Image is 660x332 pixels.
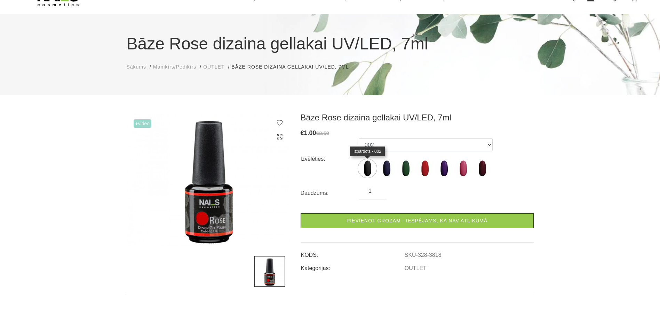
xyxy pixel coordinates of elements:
div: Izvēlēties: [301,153,359,165]
span: +Video [134,119,152,128]
a: Sākums [127,63,146,71]
span: 1.00 [304,129,316,136]
img: ... [435,160,453,177]
a: OUTLET [405,265,427,271]
label: Nav atlikumā [474,160,491,177]
a: OUTLET [203,63,224,71]
span: € [301,129,304,136]
label: Nav atlikumā [359,160,376,177]
span: Sākums [127,64,146,70]
h1: Bāze Rose dizaina gellakai UV/LED, 7ml [127,31,534,56]
img: ... [254,256,285,287]
span: OUTLET [203,64,224,70]
label: Nav atlikumā [416,160,434,177]
li: Bāze Rose dizaina gellakai UV/LED, 7ml [231,63,356,71]
a: SKU-328-3818 [405,252,442,258]
img: ... [359,160,376,177]
label: Nav atlikumā [454,160,472,177]
a: Manikīrs/Pedikīrs [153,63,196,71]
img: ... [474,160,491,177]
img: ... [454,160,472,177]
a: Pievienot grozam [301,213,534,228]
img: ... [416,160,434,177]
label: Nav atlikumā [378,160,395,177]
img: ... [378,160,395,177]
s: €3.50 [316,130,329,136]
td: Kategorijas: [301,259,404,272]
div: Daudzums: [301,188,359,199]
label: Nav atlikumā [397,160,414,177]
h3: Bāze Rose dizaina gellakai UV/LED, 7ml [301,112,534,123]
img: ... [127,112,290,246]
td: KODS: [301,246,404,259]
img: ... [397,160,414,177]
span: Manikīrs/Pedikīrs [153,64,196,70]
